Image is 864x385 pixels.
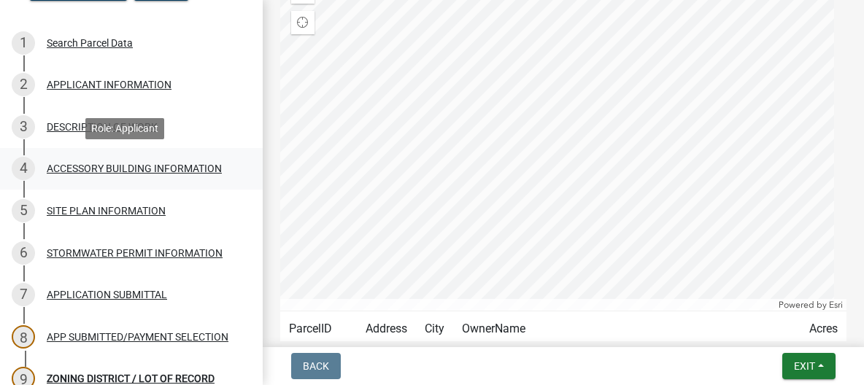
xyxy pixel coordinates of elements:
[12,115,35,139] div: 3
[357,311,416,347] td: Address
[280,311,357,347] td: ParcelID
[794,360,815,372] span: Exit
[12,157,35,180] div: 4
[47,206,166,216] div: SITE PLAN INFORMATION
[775,299,846,311] div: Powered by
[303,360,329,372] span: Back
[12,325,35,349] div: 8
[47,289,167,300] div: APPLICATION SUBMITTAL
[829,300,843,310] a: Esri
[47,332,228,342] div: APP SUBMITTED/PAYMENT SELECTION
[416,311,453,347] td: City
[793,311,846,347] td: Acres
[47,79,171,90] div: APPLICANT INFORMATION
[12,283,35,306] div: 7
[12,241,35,265] div: 6
[85,118,164,139] div: Role: Applicant
[12,199,35,222] div: 5
[47,373,215,384] div: ZONING DISTRICT / LOT OF RECORD
[12,31,35,55] div: 1
[291,353,341,379] button: Back
[47,122,158,132] div: DESCRIPTION OF WORK
[291,11,315,34] div: Find my location
[47,38,133,48] div: Search Parcel Data
[12,73,35,96] div: 2
[47,248,223,258] div: STORMWATER PERMIT INFORMATION
[453,311,793,347] td: OwnerName
[47,163,222,174] div: ACCESSORY BUILDING INFORMATION
[782,353,836,379] button: Exit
